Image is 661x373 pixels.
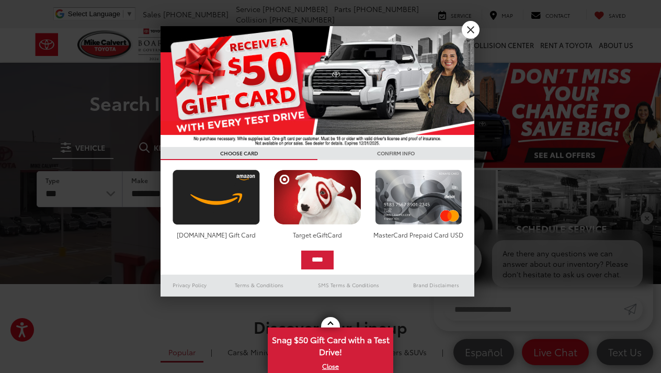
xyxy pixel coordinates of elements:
[219,279,299,291] a: Terms & Conditions
[372,230,465,239] div: MasterCard Prepaid Card USD
[299,279,398,291] a: SMS Terms & Conditions
[372,169,465,225] img: mastercard.png
[271,230,363,239] div: Target eGiftCard
[269,329,392,360] span: Snag $50 Gift Card with a Test Drive!
[170,169,263,225] img: amazoncard.png
[161,26,474,147] img: 55838_top_625864.jpg
[161,279,219,291] a: Privacy Policy
[317,147,474,160] h3: CONFIRM INFO
[161,147,317,160] h3: CHOOSE CARD
[398,279,474,291] a: Brand Disclaimers
[170,230,263,239] div: [DOMAIN_NAME] Gift Card
[271,169,363,225] img: targetcard.png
